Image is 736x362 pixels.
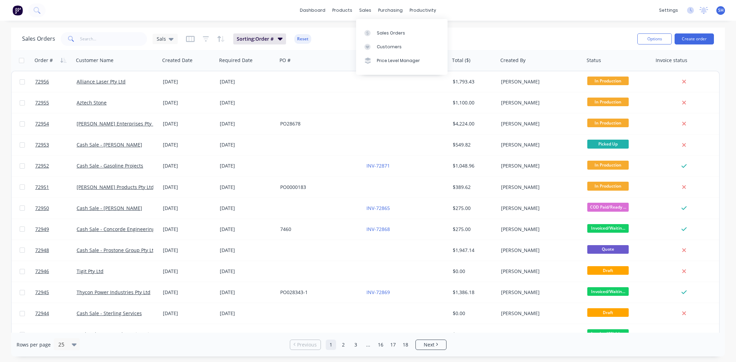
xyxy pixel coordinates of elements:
[279,57,291,64] div: PO #
[163,310,214,317] div: [DATE]
[77,184,154,190] a: [PERSON_NAME] Products Pty Ltd
[77,205,142,211] a: Cash Sale - [PERSON_NAME]
[35,177,77,198] a: 72951
[220,78,275,85] div: [DATE]
[35,310,49,317] span: 72944
[220,310,275,317] div: [DATE]
[587,119,629,127] span: In Production
[163,289,214,296] div: [DATE]
[388,340,398,350] a: Page 17
[35,184,49,191] span: 72951
[587,329,629,338] span: Invoiced/Waitin...
[351,340,361,350] a: Page 3
[501,184,578,191] div: [PERSON_NAME]
[377,44,402,50] div: Customers
[77,120,160,127] a: [PERSON_NAME] Enterprises Pty Ltd
[406,5,440,16] div: productivity
[453,310,493,317] div: $0.00
[587,98,629,106] span: In Production
[220,184,275,191] div: [DATE]
[453,162,493,169] div: $1,048.96
[163,162,214,169] div: [DATE]
[35,261,77,282] a: 72946
[501,268,578,275] div: [PERSON_NAME]
[366,226,390,232] a: INV-72868
[338,340,349,350] a: Page 2
[656,5,681,16] div: settings
[35,247,49,254] span: 72948
[233,33,286,44] button: Sorting:Order #
[237,36,274,42] span: Sorting: Order #
[501,120,578,127] div: [PERSON_NAME]
[35,226,49,233] span: 72949
[163,226,214,233] div: [DATE]
[163,205,214,212] div: [DATE]
[77,226,175,232] a: Cash Sale - Concorde Engineering Services
[587,308,629,317] span: Draft
[35,155,77,176] a: 72952
[280,289,357,296] div: PO028343-1
[366,289,390,295] a: INV-72869
[453,247,493,254] div: $1,947.14
[220,99,275,106] div: [DATE]
[163,331,214,338] div: [DATE]
[77,247,157,253] a: Cash Sale - Prostone Group Pty Ltd
[220,162,275,169] div: [DATE]
[587,57,601,64] div: Status
[17,341,51,348] span: Rows per page
[220,331,275,338] div: [DATE]
[76,57,114,64] div: Customer Name
[35,240,77,261] a: 72948
[162,57,193,64] div: Created Date
[501,99,578,106] div: [PERSON_NAME]
[220,120,275,127] div: [DATE]
[219,57,253,64] div: Required Date
[77,310,142,316] a: Cash Sale - Sterling Services
[35,282,77,303] a: 72945
[453,184,493,191] div: $389.62
[163,120,214,127] div: [DATE]
[77,141,142,148] a: Cash Sale - [PERSON_NAME]
[400,340,411,350] a: Page 18
[77,268,104,274] a: Tigit Pty Ltd
[356,26,448,40] a: Sales Orders
[587,161,629,169] span: In Production
[80,32,147,46] input: Search...
[35,99,49,106] span: 72955
[587,266,629,275] span: Draft
[35,141,49,148] span: 72953
[366,162,390,169] a: INV-72871
[287,340,449,350] ul: Pagination
[35,268,49,275] span: 72946
[35,219,77,240] a: 72949
[363,340,373,350] a: Jump forward
[453,141,493,148] div: $549.82
[220,226,275,233] div: [DATE]
[501,310,578,317] div: [PERSON_NAME]
[163,99,214,106] div: [DATE]
[35,120,49,127] span: 72954
[501,331,578,338] div: [PERSON_NAME]
[77,289,150,295] a: Thycon Power Industries Pty Ltd
[587,224,629,233] span: Invoiced/Waitin...
[501,162,578,169] div: [PERSON_NAME]
[453,78,493,85] div: $1,793.43
[35,134,77,155] a: 72953
[587,203,629,211] span: COD Paid/Ready ...
[35,92,77,113] a: 72955
[453,268,493,275] div: $0.00
[329,5,356,16] div: products
[366,331,390,338] a: INV-72867
[296,5,329,16] a: dashboard
[356,5,375,16] div: sales
[12,5,23,16] img: Factory
[163,78,214,85] div: [DATE]
[453,205,493,212] div: $275.00
[22,36,55,42] h1: Sales Orders
[326,340,336,350] a: Page 1 is your current page
[163,184,214,191] div: [DATE]
[587,287,629,296] span: Invoiced/Waitin...
[356,54,448,68] a: Price Level Manager
[501,78,578,85] div: [PERSON_NAME]
[35,71,77,92] a: 72956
